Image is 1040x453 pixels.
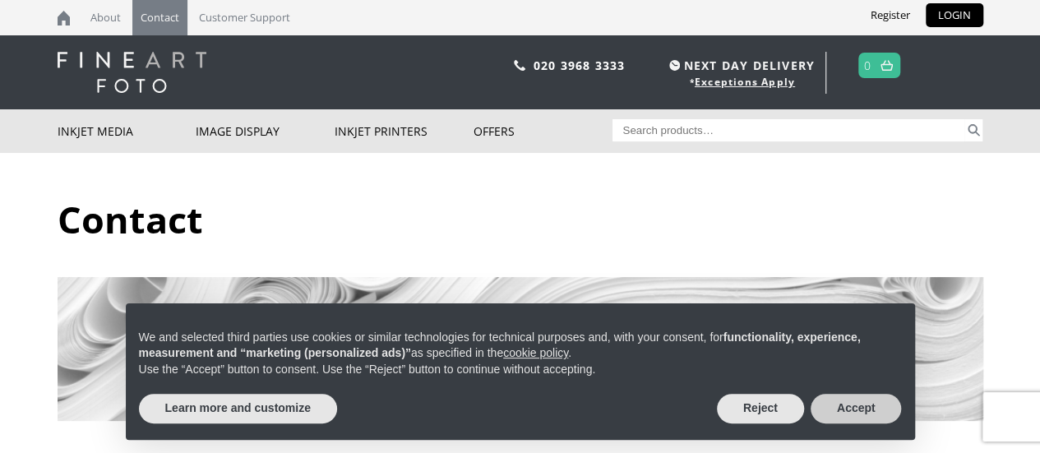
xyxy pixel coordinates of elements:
[58,52,206,93] img: logo-white.svg
[58,109,196,153] a: Inkjet Media
[139,330,902,362] p: We and selected third parties use cookies or similar technologies for technical purposes and, wit...
[534,58,626,73] a: 020 3968 3333
[695,75,795,89] a: Exceptions Apply
[514,60,525,71] img: phone.svg
[335,109,474,153] a: Inkjet Printers
[196,109,335,153] a: Image Display
[811,394,902,423] button: Accept
[864,53,871,77] a: 0
[139,362,902,378] p: Use the “Accept” button to consent. Use the “Reject” button to continue without accepting.
[474,109,612,153] a: Offers
[612,119,964,141] input: Search products…
[669,60,680,71] img: time.svg
[139,331,861,360] strong: functionality, experience, measurement and “marketing (personalized ads)”
[665,56,815,75] span: NEXT DAY DELIVERY
[139,394,337,423] button: Learn more and customize
[113,290,928,453] div: Notice
[503,346,568,359] a: cookie policy
[926,3,983,27] a: LOGIN
[964,119,983,141] button: Search
[58,194,983,244] h1: Contact
[717,394,804,423] button: Reject
[858,3,922,27] a: Register
[881,60,893,71] img: basket.svg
